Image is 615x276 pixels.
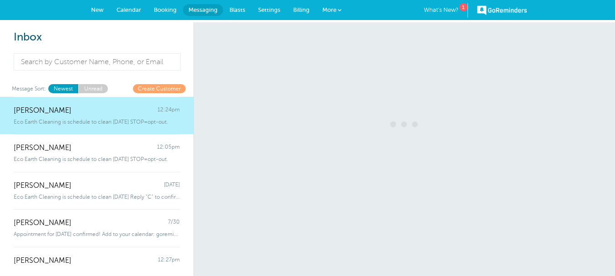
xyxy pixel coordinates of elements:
div: 1 [459,3,468,11]
span: [PERSON_NAME] [14,106,71,115]
span: 7/30 [168,219,180,227]
span: Eco Earth Cleaning is schedule to clean [DATE] STOP=opt-out. [14,119,168,125]
span: Appointment for [DATE] confirmed! Add to your calendar: goremind [14,231,180,237]
span: [PERSON_NAME] [14,219,71,227]
h1: Rhammy [44,5,76,11]
span: Eco Earth Cleaning is schedule to clean [DATE] Reply "C" to confirm. ST [14,194,180,200]
div: Rhammy says… [7,148,175,222]
button: Gif picker [29,236,36,243]
span: Eco Earth Cleaning is schedule to clean [DATE] STOP=opt-out. [14,156,168,162]
div: Hi there, currently GoReminders doesn’t support importing existing Google Calendar events into th... [7,148,149,221]
a: Messaging [183,4,223,16]
span: Billing [293,6,310,13]
div: im asking is there a way to upload my google calander into your system [40,88,168,105]
b: Appointments must be created and/or edited in GoReminders first in order to show up in an externa... [15,35,139,69]
span: Messaging [188,6,218,13]
div: im asking is there a way to upload my google calander into your system [33,82,175,111]
span: Blasts [229,6,245,13]
button: Home [142,4,160,21]
div: user says… [7,112,175,148]
span: [PERSON_NAME] [14,181,71,190]
a: What's New? [424,3,468,18]
span: More [322,6,336,13]
span: New [91,6,104,13]
div: Hi there, currently GoReminders doesn’t support importing existing Google Calendar events into th... [15,153,142,216]
span: 12:27pm [158,256,180,265]
a: Unread [78,84,108,93]
button: Upload attachment [43,236,51,243]
span: Calendar [117,6,141,13]
span: Settings [258,6,280,13]
a: Create Customer [133,84,186,93]
button: Send a message… [156,232,171,246]
textarea: Message… [8,216,174,232]
span: 12:05pm [157,144,180,152]
div: user says… [7,82,175,112]
span: 12:24pm [158,106,180,115]
a: Newest [48,84,78,93]
div: i need a zoom call with someone now if possible [40,117,168,135]
img: Profile image for Rhammy [26,5,41,20]
span: [DATE] [164,181,180,190]
h2: Inbox [14,31,180,44]
button: go back [6,4,23,21]
div: Close [160,4,176,20]
span: [PERSON_NAME] [14,144,71,152]
p: Active [44,11,62,20]
div: i need a zoom call with someone now if possible [33,112,175,141]
span: [PERSON_NAME] [14,256,71,265]
span: Message Sort: [12,84,46,93]
input: Search by Customer Name, Phone, or Email [14,53,181,70]
button: Emoji picker [14,236,21,243]
span: Booking [154,6,177,13]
